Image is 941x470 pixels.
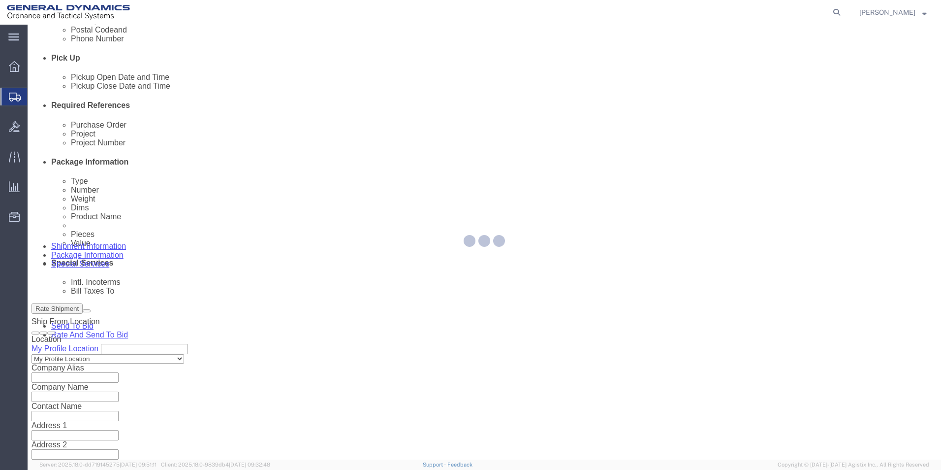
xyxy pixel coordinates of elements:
[423,462,447,468] a: Support
[120,462,157,468] span: [DATE] 09:51:11
[229,462,270,468] span: [DATE] 09:32:48
[447,462,472,468] a: Feedback
[859,7,915,18] span: Brandon Walls
[161,462,270,468] span: Client: 2025.18.0-9839db4
[7,5,130,20] img: logo
[859,6,927,18] button: [PERSON_NAME]
[778,461,929,469] span: Copyright © [DATE]-[DATE] Agistix Inc., All Rights Reserved
[39,462,157,468] span: Server: 2025.18.0-dd719145275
